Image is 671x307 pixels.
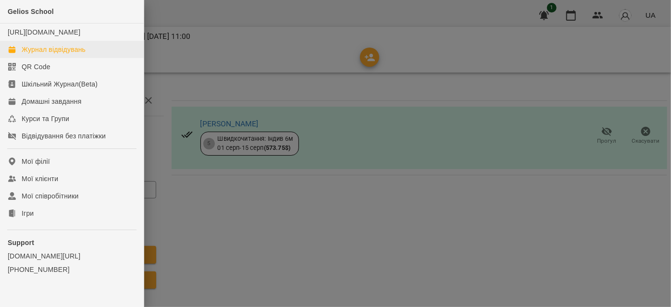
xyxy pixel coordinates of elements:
a: [DOMAIN_NAME][URL] [8,251,136,261]
div: Журнал відвідувань [22,45,86,54]
div: Курси та Групи [22,114,69,123]
p: Support [8,238,136,247]
div: Шкільний Журнал(Beta) [22,79,98,89]
div: QR Code [22,62,50,72]
a: [URL][DOMAIN_NAME] [8,28,80,36]
div: Мої співробітники [22,191,79,201]
div: Мої клієнти [22,174,58,184]
div: Домашні завдання [22,97,81,106]
div: Відвідування без платіжки [22,131,106,141]
div: Ігри [22,209,34,218]
span: Gelios School [8,8,54,15]
a: [PHONE_NUMBER] [8,265,136,274]
div: Мої філії [22,157,50,166]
